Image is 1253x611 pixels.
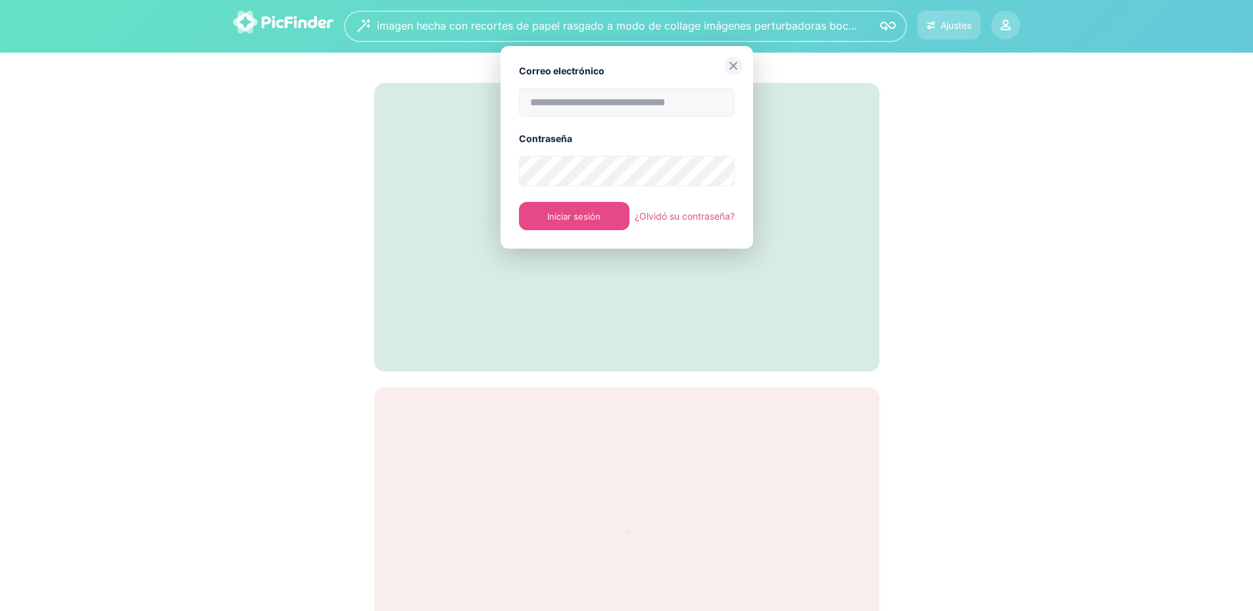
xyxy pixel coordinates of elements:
button: Iniciar sesión [519,202,629,230]
img: close-grey.svg [724,57,743,75]
font: Correo electrónico [519,65,604,76]
font: Contraseña [519,133,572,144]
font: Iniciar sesión [547,211,601,222]
font: ¿Olvidó su contraseña? [635,210,735,222]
